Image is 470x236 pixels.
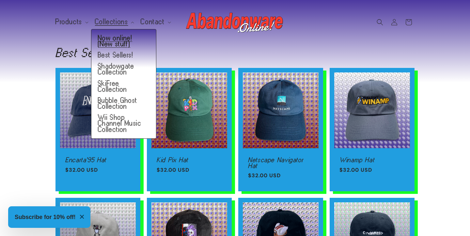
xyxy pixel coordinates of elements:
[91,95,156,112] a: Bubble Ghost Collection
[184,7,287,38] a: Abandonware
[186,9,284,35] img: Abandonware
[141,19,164,25] span: Contact
[91,61,156,78] a: Shadowgate Collection
[55,19,82,25] span: Products
[95,19,128,25] span: Collections
[91,112,156,135] a: Wii Shop Channel Music Collection
[55,47,415,58] h2: Best Sellers!
[339,157,405,163] a: Winamp Hat
[248,157,313,168] a: Netscape Navigator Hat
[91,50,156,61] a: Best Sellers!
[52,15,91,29] summary: Products
[91,78,156,95] a: SkiFree Collection
[137,15,173,29] summary: Contact
[91,15,137,29] summary: Collections
[91,33,156,50] a: Now online! (New stuff)
[65,157,131,163] a: Encarta'95 Hat
[373,15,387,29] summary: Search
[157,157,222,163] a: Kid Pix Hat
